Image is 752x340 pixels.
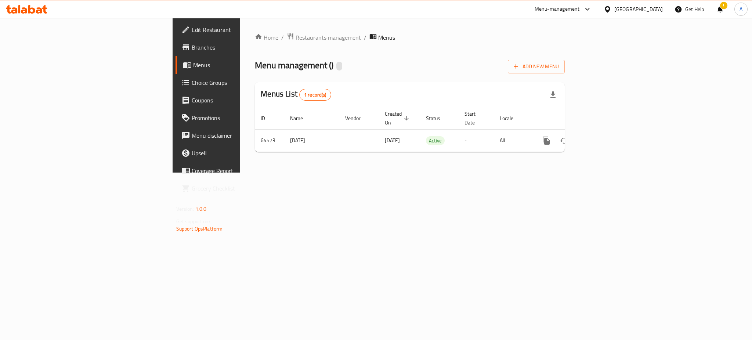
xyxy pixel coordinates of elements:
div: Total records count [299,89,331,101]
a: Edit Restaurant [176,21,298,39]
a: Coupons [176,91,298,109]
span: Promotions [192,113,292,122]
span: Menu disclaimer [192,131,292,140]
nav: breadcrumb [255,33,565,42]
span: Branches [192,43,292,52]
span: Coupons [192,96,292,105]
a: Restaurants management [287,33,361,42]
span: Restaurants management [296,33,361,42]
a: Branches [176,39,298,56]
span: Version: [176,204,194,214]
table: enhanced table [255,107,614,152]
a: Upsell [176,144,298,162]
span: Upsell [192,149,292,158]
span: Active [426,137,445,145]
button: Change Status [555,132,573,149]
td: - [459,129,494,152]
div: Export file [544,86,562,104]
th: Actions [532,107,614,130]
span: ID [261,114,275,123]
span: Status [426,114,450,123]
li: / [364,33,366,42]
button: Add New Menu [508,60,565,73]
a: Grocery Checklist [176,180,298,197]
span: Get support on: [176,217,210,226]
span: 1.0.0 [195,204,207,214]
span: Choice Groups [192,78,292,87]
span: A [740,5,742,13]
button: more [538,132,555,149]
a: Menus [176,56,298,74]
span: Name [290,114,312,123]
span: [DATE] [385,135,400,145]
a: Promotions [176,109,298,127]
span: Menus [378,33,395,42]
div: [GEOGRAPHIC_DATA] [614,5,663,13]
div: Active [426,136,445,145]
span: Menus [193,61,292,69]
span: Start Date [464,109,485,127]
a: Support.OpsPlatform [176,224,223,234]
span: Locale [500,114,523,123]
a: Choice Groups [176,74,298,91]
a: Coverage Report [176,162,298,180]
span: 1 record(s) [300,91,331,98]
span: Edit Restaurant [192,25,292,34]
span: Vendor [345,114,370,123]
td: All [494,129,532,152]
h2: Menus List [261,88,331,101]
span: Coverage Report [192,166,292,175]
span: Grocery Checklist [192,184,292,193]
a: Menu disclaimer [176,127,298,144]
span: Add New Menu [514,62,559,71]
td: [DATE] [284,129,339,152]
div: Menu-management [535,5,580,14]
span: Created On [385,109,411,127]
